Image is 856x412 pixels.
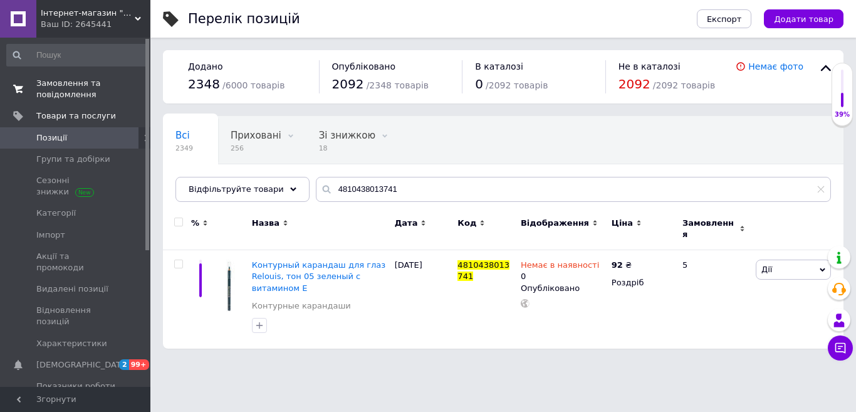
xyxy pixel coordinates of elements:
[41,19,150,30] div: Ваш ID: 2645441
[521,283,605,294] div: Опубліковано
[36,175,116,198] span: Сезонні знижки
[36,283,108,295] span: Видалені позиції
[191,218,199,229] span: %
[675,250,753,349] div: 5
[316,177,831,202] input: Пошук по назві позиції, артикулу і пошуковим запитам
[486,80,548,90] span: / 2092 товарів
[36,208,76,219] span: Категорії
[36,230,65,241] span: Імпорт
[36,110,116,122] span: Товари та послуги
[521,260,599,273] span: Немає в наявності
[612,218,633,229] span: Ціна
[252,300,351,312] a: Контурные карандаши
[748,61,803,71] a: Немає фото
[129,359,150,370] span: 99+
[36,251,116,273] span: Акції та промокоди
[36,78,116,100] span: Замовлення та повідомлення
[367,80,429,90] span: / 2348 товарів
[252,218,279,229] span: Назва
[457,218,476,229] span: Код
[188,77,220,92] span: 2348
[36,381,116,403] span: Показники роботи компанії
[6,44,148,66] input: Пошук
[213,260,246,313] img: Контурный карандаш для глаз Relouis, тон 05 зеленый с витамином Е
[764,9,843,28] button: Додати товар
[832,110,852,119] div: 39%
[475,77,483,92] span: 0
[612,260,632,271] div: ₴
[475,61,523,71] span: В каталозі
[175,177,241,189] span: Опубліковані
[395,218,418,229] span: Дата
[707,14,742,24] span: Експорт
[332,77,364,92] span: 2092
[521,260,599,282] div: 0
[231,130,281,141] span: Приховані
[761,265,772,274] span: Дії
[175,130,190,141] span: Всі
[222,80,284,90] span: / 6000 товарів
[231,144,281,153] span: 256
[319,144,375,153] span: 18
[682,218,736,240] span: Замовлення
[36,359,129,371] span: [DEMOGRAPHIC_DATA]
[36,305,116,327] span: Відновлення позицій
[774,14,833,24] span: Додати товар
[252,260,385,292] a: Контурный карандаш для глаз Relouis, тон 05 зеленый с витамином Е
[319,130,375,141] span: Зі знижкою
[36,132,67,144] span: Позиції
[697,9,752,28] button: Експорт
[619,77,650,92] span: 2092
[188,13,300,26] div: Перелік позицій
[612,260,623,270] b: 92
[175,144,193,153] span: 2349
[457,260,509,281] span: 4810438013741
[392,250,455,349] div: [DATE]
[36,338,107,349] span: Характеристики
[521,218,589,229] span: Відображення
[41,8,135,19] span: Інтернет-магазин "beautyland"
[119,359,129,370] span: 2
[653,80,715,90] span: / 2092 товарів
[612,277,672,288] div: Роздріб
[332,61,396,71] span: Опубліковано
[36,154,110,165] span: Групи та добірки
[619,61,681,71] span: Не в каталозі
[188,61,222,71] span: Додано
[828,335,853,361] button: Чат з покупцем
[189,184,284,194] span: Відфільтруйте товари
